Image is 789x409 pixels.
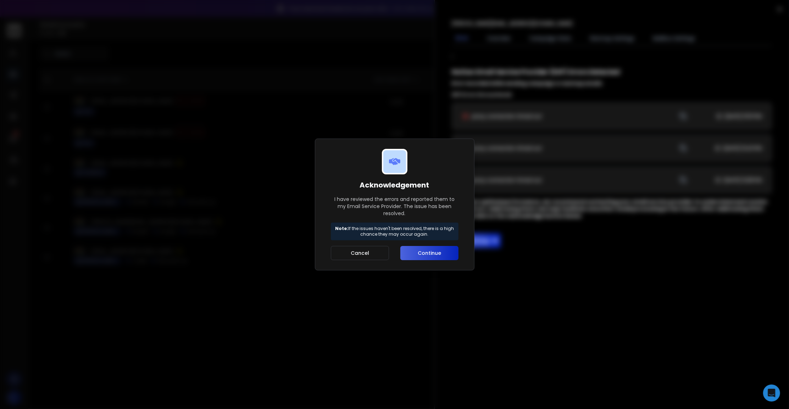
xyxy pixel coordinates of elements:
[331,246,389,260] button: Cancel
[400,246,458,260] button: Continue
[331,180,459,190] h1: Acknowledgement
[331,196,459,217] p: I have reviewed the errors and reported them to my Email Service Provider. The issue has been res...
[335,225,348,231] strong: Note:
[334,226,455,237] p: If the issues haven't been resolved, there is a high chance they may occur again.
[452,51,772,248] div: ;
[763,385,780,402] div: Open Intercom Messenger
